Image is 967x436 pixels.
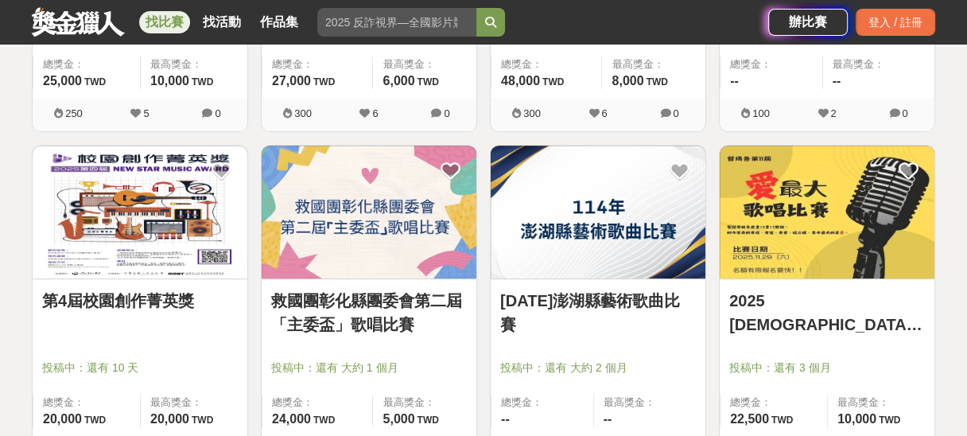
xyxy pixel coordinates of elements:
span: 22,500 [730,412,769,426]
span: 總獎金： [501,395,584,411]
span: 6 [372,107,378,119]
span: -- [730,74,739,88]
span: 總獎金： [730,395,817,411]
span: 0 [215,107,220,119]
span: 10,000 [150,74,189,88]
span: 300 [294,107,312,119]
a: 找活動 [196,11,247,33]
span: 0 [673,107,678,119]
img: Cover Image [491,146,705,278]
span: 10,000 [837,412,876,426]
span: TWD [417,415,439,426]
span: 投稿中：還有 大約 1 個月 [271,360,467,376]
span: 2 [830,107,836,119]
span: 總獎金： [43,395,130,411]
span: 總獎金： [272,395,363,411]
span: 250 [65,107,83,119]
span: 投稿中：還有 10 天 [42,360,238,376]
span: -- [501,412,510,426]
span: 總獎金： [730,56,813,72]
span: 5 [143,107,149,119]
span: 最高獎金： [383,395,467,411]
span: TWD [192,76,213,88]
span: TWD [542,76,564,88]
span: 25,000 [43,74,82,88]
span: 0 [444,107,449,119]
span: 最高獎金： [604,395,697,411]
span: -- [833,74,841,88]
span: TWD [84,415,106,426]
a: 2025 [DEMOGRAPHIC_DATA][PERSON_NAME] 第11屆 愛最大歌唱比賽 [729,289,925,337]
span: TWD [417,76,439,88]
a: Cover Image [491,146,705,279]
a: 作品集 [254,11,305,33]
a: [DATE]澎湖縣藝術歌曲比賽 [500,289,696,337]
a: 找比賽 [139,11,190,33]
span: 100 [752,107,770,119]
span: 最高獎金： [612,56,696,72]
span: TWD [192,415,213,426]
span: TWD [313,415,335,426]
span: 48,000 [501,74,540,88]
span: 27,000 [272,74,311,88]
a: Cover Image [720,146,934,279]
span: 20,000 [150,412,189,426]
span: 最高獎金： [150,56,238,72]
span: 最高獎金： [383,56,467,72]
span: 最高獎金： [833,56,926,72]
span: TWD [313,76,335,88]
img: Cover Image [720,146,934,278]
span: TWD [879,415,900,426]
span: 總獎金： [272,56,363,72]
a: 第4屆校園創作菁英獎 [42,289,238,313]
a: Cover Image [262,146,476,279]
span: 6 [601,107,607,119]
span: 最高獎金： [837,395,925,411]
span: TWD [771,415,793,426]
span: 投稿中：還有 大約 2 個月 [500,360,696,376]
a: Cover Image [33,146,247,279]
span: TWD [84,76,106,88]
span: 6,000 [383,74,414,88]
img: Cover Image [33,146,247,278]
span: 300 [523,107,541,119]
span: 最高獎金： [150,395,238,411]
span: 20,000 [43,412,82,426]
a: 辦比賽 [768,9,848,36]
span: 總獎金： [501,56,592,72]
span: 5,000 [383,412,414,426]
span: 8,000 [612,74,643,88]
span: 0 [902,107,907,119]
span: 總獎金： [43,56,130,72]
span: 24,000 [272,412,311,426]
span: 投稿中：還有 3 個月 [729,360,925,376]
span: TWD [647,76,668,88]
a: 救國團彰化縣團委會第二屆「主委盃」歌唱比賽 [271,289,467,337]
div: 登入 / 註冊 [856,9,935,36]
img: Cover Image [262,146,476,278]
span: -- [604,412,612,426]
input: 2025 反詐視界—全國影片競賽 [317,8,476,37]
